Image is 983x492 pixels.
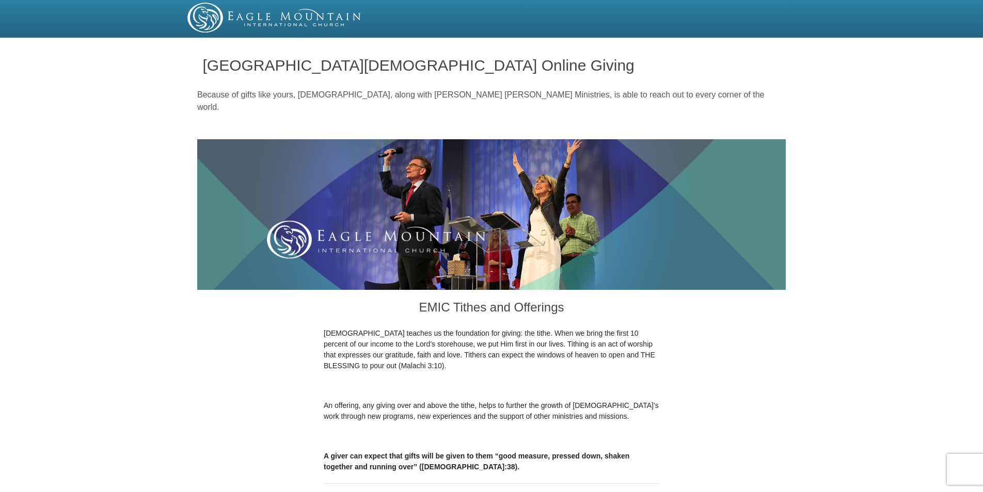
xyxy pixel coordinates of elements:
[324,400,659,422] p: An offering, any giving over and above the tithe, helps to further the growth of [DEMOGRAPHIC_DAT...
[203,57,781,74] h1: [GEOGRAPHIC_DATA][DEMOGRAPHIC_DATA] Online Giving
[187,3,362,32] img: EMIC
[197,89,786,113] p: Because of gifts like yours, [DEMOGRAPHIC_DATA], along with [PERSON_NAME] [PERSON_NAME] Ministrie...
[324,328,659,371] p: [DEMOGRAPHIC_DATA] teaches us the foundation for giving: the tithe. When we bring the first 10 pe...
[324,452,629,471] b: A giver can expect that gifts will be given to them “good measure, pressed down, shaken together ...
[324,290,659,328] h3: EMIC Tithes and Offerings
